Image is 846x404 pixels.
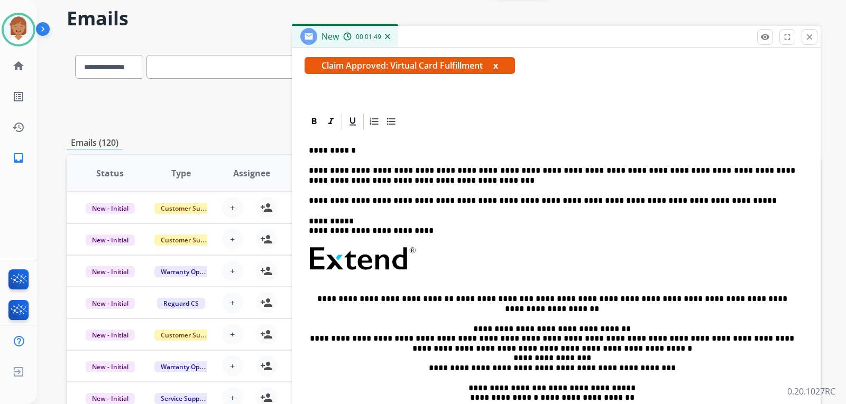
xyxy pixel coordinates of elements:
p: Emails (120) [67,136,123,149]
span: + [230,233,235,246]
button: + [222,260,243,281]
span: Customer Support [154,330,223,341]
mat-icon: person_add [260,201,273,214]
p: 0.20.1027RC [787,385,835,398]
mat-icon: person_add [260,265,273,277]
span: Warranty Ops [154,266,209,277]
button: + [222,292,243,313]
span: 00:01:49 [356,33,381,41]
div: Ordered List [366,114,382,129]
img: avatar [4,15,33,44]
button: x [493,59,498,72]
mat-icon: person_add [260,391,273,404]
span: New - Initial [86,298,135,309]
mat-icon: fullscreen [783,32,792,42]
span: + [230,265,235,277]
span: Type [171,167,191,180]
span: New - Initial [86,330,135,341]
div: Bold [306,114,322,129]
span: New - Initial [86,361,135,372]
div: Bullet List [383,114,399,129]
button: + [222,229,243,250]
div: Underline [345,114,361,129]
span: New - Initial [86,393,135,404]
mat-icon: list_alt [12,90,25,103]
span: Assignee [233,167,270,180]
span: Customer Support [154,234,223,246]
span: + [230,360,235,372]
span: New - Initial [86,203,135,214]
span: New - Initial [86,234,135,246]
mat-icon: home [12,60,25,72]
mat-icon: close [805,32,814,42]
mat-icon: person_add [260,328,273,341]
h2: Emails [67,8,821,29]
button: + [222,355,243,377]
mat-icon: history [12,121,25,134]
mat-icon: remove_red_eye [760,32,770,42]
span: New - Initial [86,266,135,277]
span: + [230,201,235,214]
mat-icon: person_add [260,360,273,372]
span: Warranty Ops [154,361,209,372]
span: Status [96,167,124,180]
span: Claim Approved: Virtual Card Fulfillment [305,57,515,74]
span: Customer Support [154,203,223,214]
mat-icon: person_add [260,233,273,246]
span: + [230,328,235,341]
button: + [222,324,243,345]
mat-icon: inbox [12,152,25,164]
button: + [222,197,243,218]
span: Service Support [154,393,215,404]
span: New [321,31,339,42]
span: Reguard CS [157,298,205,309]
div: Italic [323,114,339,129]
span: + [230,296,235,309]
span: + [230,391,235,404]
mat-icon: person_add [260,296,273,309]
